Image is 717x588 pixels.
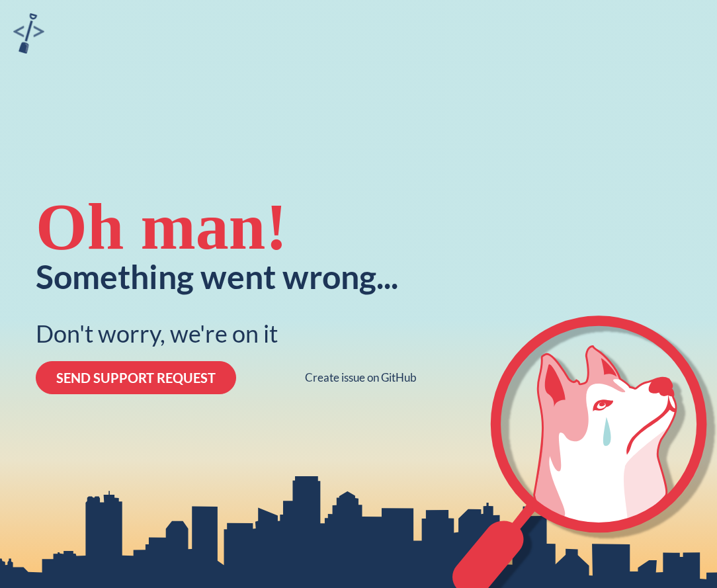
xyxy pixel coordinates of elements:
div: Don't worry, we're on it [36,319,278,348]
button: SEND SUPPORT REQUEST [36,361,236,394]
div: Something went wrong... [36,260,398,293]
svg: crying-husky-2 [452,315,717,588]
img: sandbox logo [13,13,44,54]
a: sandbox logo [13,13,44,58]
a: Create issue on GitHub [305,371,417,384]
div: Oh man! [36,194,288,260]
